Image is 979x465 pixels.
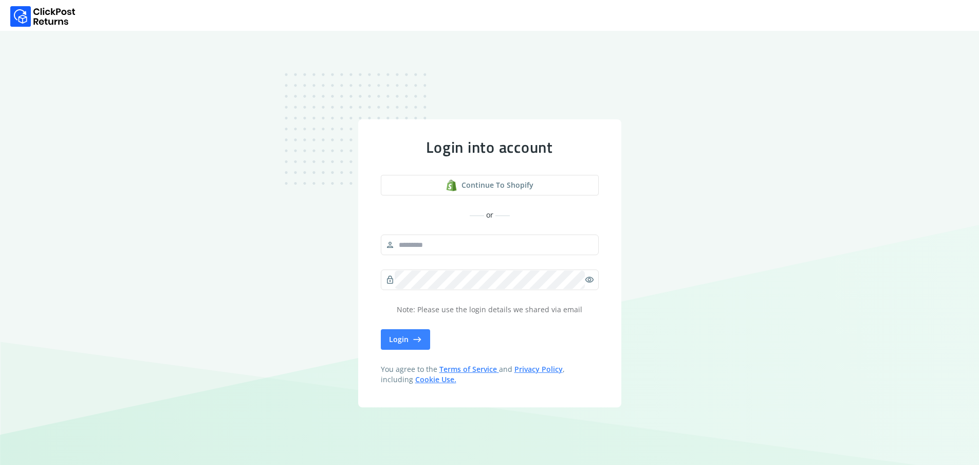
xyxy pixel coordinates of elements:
[439,364,499,374] a: Terms of Service
[381,175,599,195] button: Continue to shopify
[415,374,456,384] a: Cookie Use.
[446,180,457,191] img: shopify logo
[381,210,599,220] div: or
[381,138,599,156] div: Login into account
[381,305,599,315] p: Note: Please use the login details we shared via email
[381,175,599,195] a: shopify logoContinue to shopify
[381,329,430,350] button: Login east
[385,238,395,252] span: person
[585,273,594,287] span: visibility
[385,273,395,287] span: lock
[461,180,533,190] span: Continue to shopify
[381,364,599,385] span: You agree to the and , including
[10,6,76,27] img: Logo
[413,332,422,347] span: east
[514,364,563,374] a: Privacy Policy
